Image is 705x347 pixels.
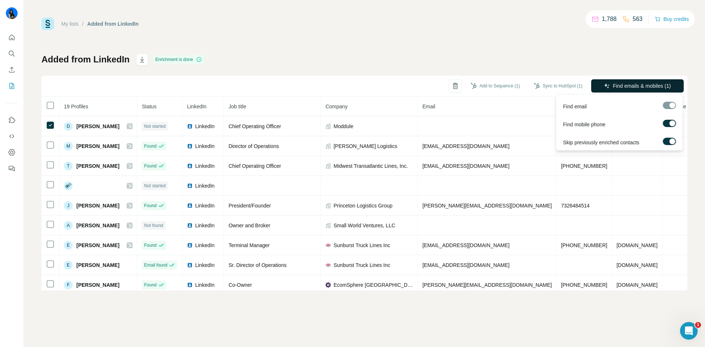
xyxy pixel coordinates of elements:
span: LinkedIn [195,202,214,209]
span: EcomSphere [GEOGRAPHIC_DATA] [333,281,413,289]
span: [DOMAIN_NAME] [617,242,658,248]
span: [PERSON_NAME] [76,123,119,130]
div: M [64,142,73,151]
button: Use Surfe API [6,130,18,143]
div: Enrichment is done [153,55,204,64]
span: [PERSON_NAME] Logistics [333,142,397,150]
span: Moddule [333,123,353,130]
span: Job title [228,104,246,109]
span: Found [144,143,156,149]
span: 1 [695,322,701,328]
span: [PERSON_NAME][EMAIL_ADDRESS][DOMAIN_NAME] [422,203,552,209]
button: Quick start [6,31,18,44]
button: Find emails & mobiles (1) [591,79,684,93]
span: LinkedIn [195,281,214,289]
span: [PERSON_NAME] [76,281,119,289]
span: [PERSON_NAME] [76,202,119,209]
span: [EMAIL_ADDRESS][DOMAIN_NAME] [422,143,509,149]
span: Small World Ventures, LLC [333,222,395,229]
img: company-logo [325,262,331,268]
span: Skip previously enriched contacts [563,139,639,146]
p: 563 [633,15,643,24]
span: Director of Operations [228,143,279,149]
span: [PERSON_NAME] [76,162,119,170]
span: [EMAIL_ADDRESS][DOMAIN_NAME] [422,262,509,268]
span: Found [144,202,156,209]
span: LinkedIn [195,162,214,170]
span: [PERSON_NAME] [76,261,119,269]
span: [EMAIL_ADDRESS][DOMAIN_NAME] [422,242,509,248]
span: LinkedIn [195,261,214,269]
span: [PERSON_NAME] [76,142,119,150]
button: Use Surfe on LinkedIn [6,113,18,127]
span: Found [144,242,156,249]
span: Email found [144,262,167,268]
span: Midwest Transatlantic Lines, Inc. [333,162,408,170]
span: [PHONE_NUMBER] [561,282,607,288]
img: Surfe Logo [41,18,54,30]
span: 7326484514 [561,203,590,209]
button: Buy credits [655,14,689,24]
span: [EMAIL_ADDRESS][DOMAIN_NAME] [422,163,509,169]
span: [PERSON_NAME][EMAIL_ADDRESS][DOMAIN_NAME] [422,282,552,288]
iframe: Intercom live chat [680,322,698,340]
span: Landline [667,104,686,109]
img: LinkedIn logo [187,163,193,169]
img: company-logo [325,282,331,288]
span: Not started [144,182,166,189]
p: 1,788 [602,15,617,24]
button: Feedback [6,162,18,175]
button: Sync to HubSpot (1) [529,80,587,91]
span: LinkedIn [195,242,214,249]
span: Email [422,104,435,109]
img: LinkedIn logo [187,262,193,268]
span: Find email [563,103,587,110]
span: 19 Profiles [64,104,88,109]
div: E [64,241,73,250]
span: Find mobile phone [563,121,605,128]
div: T [64,162,73,170]
img: LinkedIn logo [187,183,193,189]
div: A [64,221,73,230]
span: [PERSON_NAME] [76,242,119,249]
img: LinkedIn logo [187,242,193,248]
img: company-logo [325,242,331,248]
span: Sunburst Truck Lines Inc [333,261,390,269]
span: [DOMAIN_NAME] [617,262,658,268]
div: Added from LinkedIn [87,20,139,28]
div: J [64,201,73,210]
span: Princeton Logistics Group [333,202,392,209]
h1: Added from LinkedIn [41,54,130,65]
button: My lists [6,79,18,93]
span: LinkedIn [195,182,214,189]
span: Company [325,104,347,109]
span: Found [144,163,156,169]
span: Terminal Manager [228,242,270,248]
a: My lists [61,21,79,27]
button: Dashboard [6,146,18,159]
span: [PHONE_NUMBER] [561,163,607,169]
img: LinkedIn logo [187,123,193,129]
span: Find emails & mobiles (1) [613,82,671,90]
img: LinkedIn logo [187,143,193,149]
img: LinkedIn logo [187,223,193,228]
span: Not started [144,123,166,130]
img: LinkedIn logo [187,282,193,288]
div: E [64,261,73,270]
span: Status [142,104,156,109]
div: F [64,281,73,289]
span: Sr. Director of Operations [228,262,286,268]
span: LinkedIn [187,104,206,109]
li: / [82,20,84,28]
span: Not found [144,222,163,229]
span: Chief Operating Officer [228,123,281,129]
button: Enrich CSV [6,63,18,76]
span: Found [144,282,156,288]
button: Add to Sequence (1) [466,80,525,91]
span: LinkedIn [195,222,214,229]
span: President/Founder [228,203,271,209]
div: D [64,122,73,131]
span: Chief Operating Officer [228,163,281,169]
span: [PERSON_NAME] [76,222,119,229]
span: LinkedIn [195,123,214,130]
